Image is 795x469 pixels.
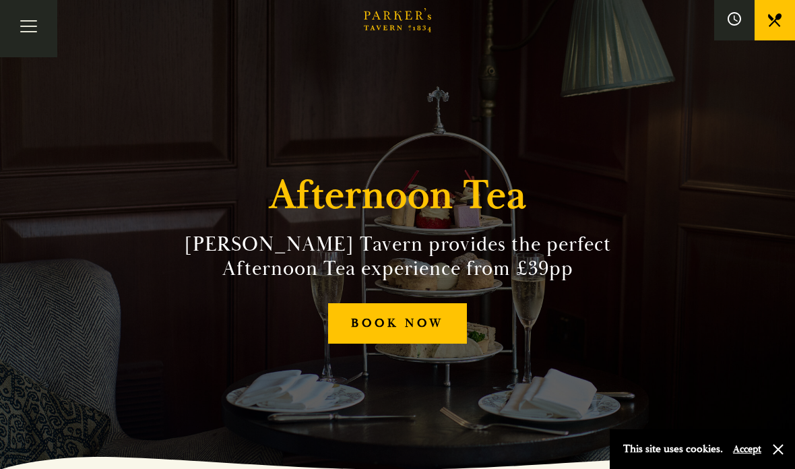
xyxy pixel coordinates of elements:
[771,443,785,456] button: Close and accept
[623,439,723,459] p: This site uses cookies.
[269,172,526,220] h1: Afternoon Tea
[328,303,467,344] a: BOOK NOW
[733,443,761,456] button: Accept
[144,233,651,282] h2: [PERSON_NAME] Tavern provides the perfect Afternoon Tea experience from £39pp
